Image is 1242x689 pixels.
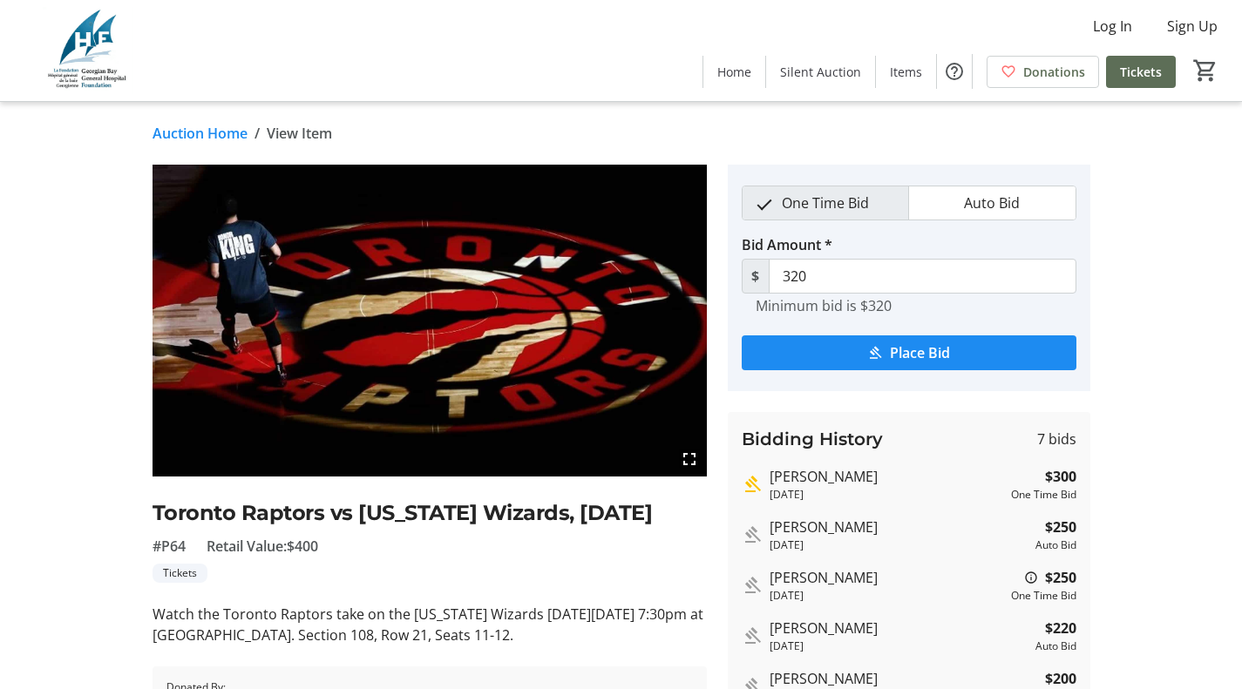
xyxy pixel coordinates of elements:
[1035,537,1076,553] div: Auto Bid
[703,56,765,88] a: Home
[742,625,763,646] mat-icon: Outbid
[987,56,1099,88] a: Donations
[770,618,1028,638] div: [PERSON_NAME]
[153,604,707,645] div: Watch the Toronto Raptors take on the [US_STATE] Wizards [DATE][DATE] 7:30pm at [GEOGRAPHIC_DATA]...
[153,165,707,476] img: Image
[890,342,950,363] span: Place Bid
[1045,466,1076,487] strong: $300
[742,426,883,452] h3: Bidding History
[742,575,763,596] mat-icon: Outbid
[770,517,1028,537] div: [PERSON_NAME]
[1153,12,1232,40] button: Sign Up
[153,536,186,557] span: #P64
[742,335,1076,370] button: Place Bid
[1023,63,1085,81] span: Donations
[770,588,1004,604] div: [DATE]
[780,63,861,81] span: Silent Auction
[1024,567,1038,588] mat-icon: When an auto-bid matches a one-time bid, the auto-bid wins as it was placed first.
[1011,487,1076,503] div: One Time Bid
[890,63,922,81] span: Items
[770,537,1028,553] div: [DATE]
[1079,12,1146,40] button: Log In
[1035,638,1076,654] div: Auto Bid
[742,524,763,545] mat-icon: Outbid
[770,487,1004,503] div: [DATE]
[770,567,1004,588] div: [PERSON_NAME]
[207,536,318,557] span: Retail Value: $400
[1190,55,1221,86] button: Cart
[1037,429,1076,449] span: 7 bids
[1167,16,1218,37] span: Sign Up
[1045,567,1076,588] strong: $250
[770,668,1004,689] div: [PERSON_NAME]
[267,123,332,144] span: View Item
[937,54,972,89] button: Help
[153,497,707,529] h2: Toronto Raptors vs [US_STATE] Wizards, [DATE]
[255,123,260,144] span: /
[766,56,875,88] a: Silent Auction
[876,56,936,88] a: Items
[1106,56,1176,88] a: Tickets
[153,123,248,144] a: Auction Home
[742,474,763,495] mat-icon: Highest bid
[1093,16,1132,37] span: Log In
[10,7,166,94] img: Georgian Bay General Hospital Foundation's Logo
[770,638,1028,654] div: [DATE]
[742,259,770,294] span: $
[1011,588,1076,604] div: One Time Bid
[1045,517,1076,537] strong: $250
[770,466,1004,487] div: [PERSON_NAME]
[742,234,832,255] label: Bid Amount *
[954,186,1030,220] span: Auto Bid
[679,449,700,469] mat-icon: fullscreen
[756,297,892,314] tr-hint: Minimum bid is $320
[771,186,879,220] span: One Time Bid
[153,564,207,583] tr-label-badge: Tickets
[1045,668,1076,689] strong: $200
[1045,618,1076,638] strong: $220
[1120,63,1162,81] span: Tickets
[717,63,751,81] span: Home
